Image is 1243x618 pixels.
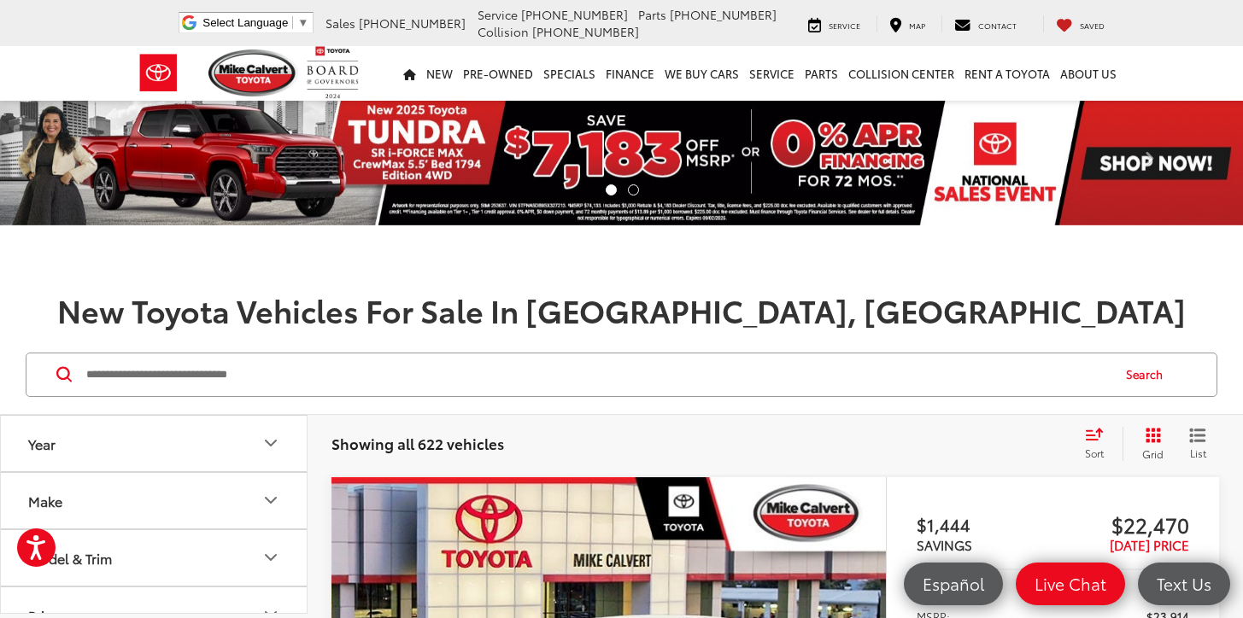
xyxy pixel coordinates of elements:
button: Less [1028,554,1079,585]
span: [PHONE_NUMBER] [359,15,466,32]
span: [PHONE_NUMBER] [670,6,777,23]
a: Rent a Toyota [959,46,1055,101]
input: Search by Make, Model, or Keyword [85,354,1110,395]
span: Service [829,20,860,31]
div: Make [28,493,62,509]
span: [DATE] PRICE [1110,535,1189,554]
span: Sort [1085,446,1104,460]
div: Year [28,435,56,452]
span: Sales [325,15,355,32]
span: Less [1035,562,1058,577]
button: Model & TrimModel & Trim [1,530,308,586]
a: Finance [601,46,660,101]
img: Toyota [126,45,191,101]
a: Pre-Owned [458,46,538,101]
button: List View [1176,427,1219,461]
a: Español [904,563,1003,605]
img: Mike Calvert Toyota [208,50,299,96]
span: Parts [638,6,666,23]
div: Model & Trim [28,550,112,566]
span: Text Us [1148,573,1220,594]
a: Service [795,15,873,32]
div: Model & Trim [261,547,281,568]
span: $1,444 [917,511,1053,537]
button: MakeMake [1,473,308,528]
button: Grid View [1123,427,1176,461]
span: SAVINGS [917,535,972,554]
a: Home [398,46,421,101]
span: List [1189,446,1206,460]
a: Text Us [1138,563,1230,605]
span: Collision [478,23,529,40]
a: New [421,46,458,101]
button: Search [1110,353,1187,396]
span: Map [909,20,925,31]
a: Map [877,15,938,32]
span: Showing all 622 vehicles [331,433,504,453]
span: Español [914,573,993,594]
span: [PHONE_NUMBER] [521,6,628,23]
a: Specials [538,46,601,101]
span: Grid [1142,446,1164,461]
span: Contact [978,20,1017,31]
span: Select Language [202,16,288,29]
a: Collision Center [843,46,959,101]
a: Contact [941,15,1029,32]
span: ​ [292,16,293,29]
a: Service [744,46,800,101]
a: Live Chat [1016,563,1125,605]
a: Select Language​ [202,16,308,29]
button: YearYear [1,416,308,471]
button: Select sort value [1076,427,1123,461]
span: [PHONE_NUMBER] [532,23,639,40]
span: ▼ [297,16,308,29]
a: My Saved Vehicles [1043,15,1117,32]
span: $22,470 [1052,511,1189,537]
div: Make [261,490,281,510]
a: Parts [800,46,843,101]
span: Service [478,6,518,23]
a: WE BUY CARS [660,46,744,101]
a: About Us [1055,46,1122,101]
span: Saved [1080,20,1105,31]
div: Year [261,433,281,453]
span: Live Chat [1026,573,1115,594]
